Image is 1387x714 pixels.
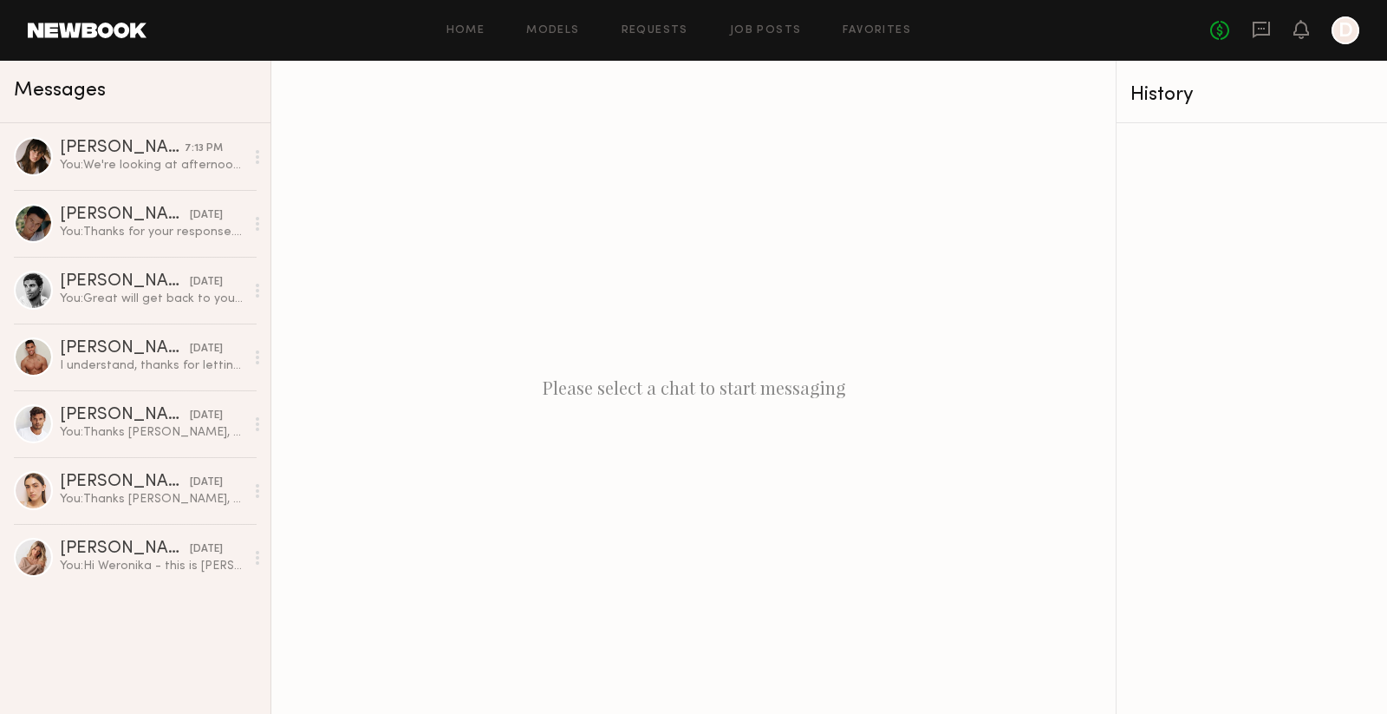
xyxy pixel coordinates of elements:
div: [DATE] [190,341,223,357]
a: Home [446,25,485,36]
div: I understand, thanks for letting me know. I do see the rate range is up to $30/hour. Could I at l... [60,357,244,374]
div: Please select a chat to start messaging [271,61,1116,714]
a: Requests [622,25,688,36]
a: Favorites [843,25,911,36]
a: Job Posts [730,25,802,36]
div: [DATE] [190,274,223,291]
div: [PERSON_NAME] [60,273,190,291]
span: Messages [14,81,106,101]
div: [PERSON_NAME] [60,340,190,357]
div: You: Hi Weronika - this is [PERSON_NAME], the photographer for the “Active Wear / Sports Wear” pr... [60,558,244,574]
div: You: Thanks for your response. We appreciate you! [60,224,244,240]
div: You: We're looking at afternoon [DATE] or 30. [60,157,244,174]
div: [PERSON_NAME] [60,407,190,424]
a: Models [526,25,579,36]
div: [DATE] [190,475,223,491]
div: [PERSON_NAME] [60,206,190,224]
div: [DATE] [190,207,223,224]
div: History [1130,85,1373,105]
div: [DATE] [190,541,223,558]
div: [PERSON_NAME] [60,474,190,491]
div: [PERSON_NAME] [60,140,185,157]
div: [PERSON_NAME] [60,540,190,558]
div: You: Great will get back to you soon. [60,291,244,307]
a: D [1332,16,1359,44]
div: 7:13 PM [185,141,223,157]
div: [DATE] [190,408,223,424]
div: You: Thanks [PERSON_NAME], appreciate you! [60,491,244,508]
div: You: Thanks [PERSON_NAME], but the budget is set for this one. Stay in touch! [60,424,244,441]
